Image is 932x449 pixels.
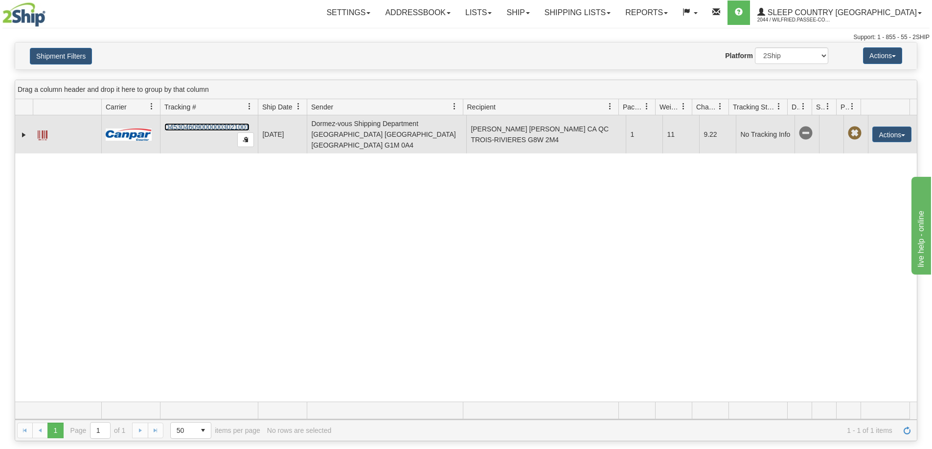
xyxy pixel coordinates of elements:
td: 1 [626,115,662,153]
span: Tracking Status [733,102,775,112]
a: Delivery Status filter column settings [795,98,812,115]
button: Actions [863,47,902,64]
td: [DATE] [258,115,307,153]
a: Sleep Country [GEOGRAPHIC_DATA] 2044 / Wilfried.Passee-Coutrin [750,0,929,25]
button: Shipment Filters [30,48,92,64]
span: No Tracking Info [799,127,813,140]
div: No rows are selected [267,427,332,434]
button: Copy to clipboard [237,132,254,147]
span: select [195,423,211,438]
span: Tracking # [164,102,196,112]
span: Recipient [467,102,496,112]
a: Ship [499,0,537,25]
a: Shipping lists [537,0,618,25]
button: Actions [872,127,911,142]
input: Page 1 [91,423,110,438]
a: Reports [618,0,675,25]
span: items per page [170,422,260,439]
a: Packages filter column settings [638,98,655,115]
a: Tracking # filter column settings [241,98,258,115]
a: Expand [19,130,29,140]
a: Carrier filter column settings [143,98,160,115]
td: 11 [662,115,699,153]
img: logo2044.jpg [2,2,45,27]
span: Delivery Status [792,102,800,112]
a: Settings [319,0,378,25]
img: 14 - Canpar [106,128,152,141]
div: grid grouping header [15,80,917,99]
span: Weight [659,102,680,112]
div: Support: 1 - 855 - 55 - 2SHIP [2,33,930,42]
span: Sender [311,102,333,112]
span: Packages [623,102,643,112]
span: Carrier [106,102,127,112]
span: Page 1 [47,423,63,438]
div: live help - online [7,6,91,18]
span: Page sizes drop down [170,422,211,439]
span: Pickup Not Assigned [848,127,862,140]
a: Weight filter column settings [675,98,692,115]
label: Platform [725,51,753,61]
span: Ship Date [262,102,292,112]
span: 50 [177,426,189,435]
td: No Tracking Info [736,115,795,153]
span: 2044 / Wilfried.Passee-Coutrin [757,15,831,25]
a: Recipient filter column settings [602,98,618,115]
span: 1 - 1 of 1 items [338,427,892,434]
span: Sleep Country [GEOGRAPHIC_DATA] [765,8,917,17]
a: Refresh [899,423,915,438]
a: Tracking Status filter column settings [771,98,787,115]
a: Shipment Issues filter column settings [819,98,836,115]
span: Pickup Status [841,102,849,112]
a: Lists [458,0,499,25]
a: D453046090000003021001 [164,123,250,131]
span: Charge [696,102,717,112]
span: Page of 1 [70,422,126,439]
td: [PERSON_NAME] [PERSON_NAME] CA QC TROIS-RIVIERES G8W 2M4 [466,115,626,153]
td: Dormez-vous Shipping Department [GEOGRAPHIC_DATA] [GEOGRAPHIC_DATA] [GEOGRAPHIC_DATA] G1M 0A4 [307,115,466,153]
iframe: chat widget [909,174,931,274]
a: Sender filter column settings [446,98,463,115]
span: Shipment Issues [816,102,824,112]
a: Ship Date filter column settings [290,98,307,115]
a: Pickup Status filter column settings [844,98,861,115]
a: Label [38,126,47,142]
td: 9.22 [699,115,736,153]
a: Charge filter column settings [712,98,728,115]
a: Addressbook [378,0,458,25]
